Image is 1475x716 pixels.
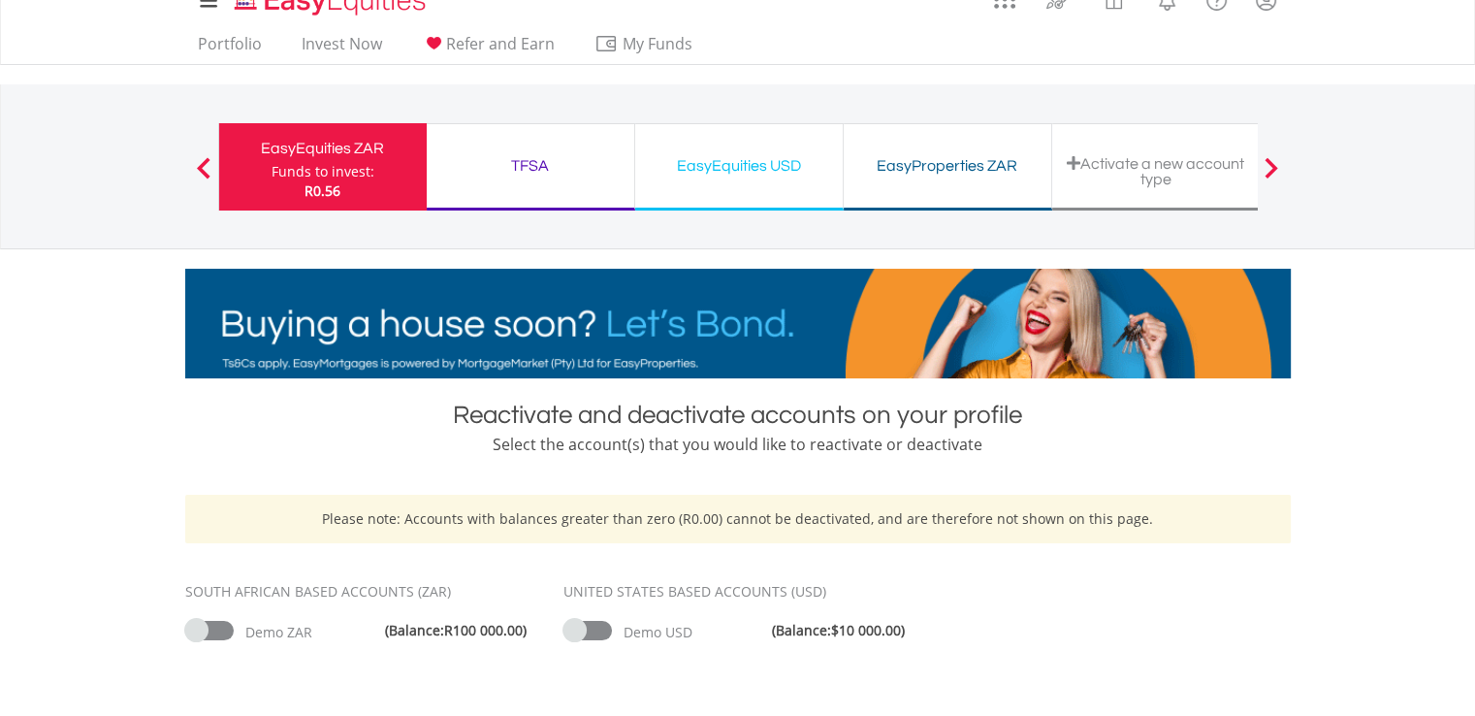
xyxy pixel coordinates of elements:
[446,33,555,54] span: Refer and Earn
[855,152,1040,179] div: EasyProperties ZAR
[594,31,721,56] span: My Funds
[563,582,913,602] div: UNITED STATES BASED ACCOUNTS (USD)
[647,152,831,179] div: EasyEquities USD
[245,623,312,641] span: Demo ZAR
[385,621,527,640] span: (Balance: )
[185,269,1291,378] img: EasyMortage Promotion Banner
[624,623,692,641] span: Demo USD
[772,621,905,640] span: (Balance: )
[305,181,340,200] span: R0.56
[231,135,415,162] div: EasyEquities ZAR
[190,34,270,64] a: Portfolio
[185,398,1291,433] div: Reactivate and deactivate accounts on your profile
[438,152,623,179] div: TFSA
[185,495,1291,543] div: Please note: Accounts with balances greater than zero (R0.00) cannot be deactivated, and are ther...
[185,433,1291,456] div: Select the account(s) that you would like to reactivate or deactivate
[831,621,901,639] span: $10 000.00
[185,582,534,602] div: SOUTH AFRICAN BASED ACCOUNTS (ZAR)
[414,34,562,64] a: Refer and Earn
[272,162,374,181] div: Funds to invest:
[1064,155,1248,187] div: Activate a new account type
[294,34,390,64] a: Invest Now
[444,621,523,639] span: R100 000.00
